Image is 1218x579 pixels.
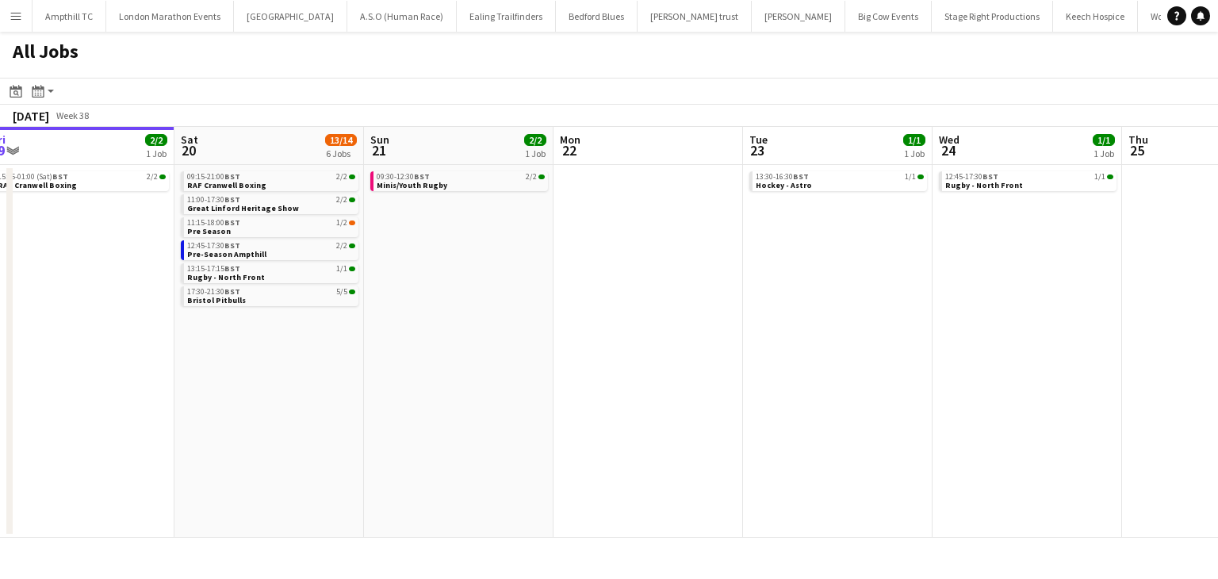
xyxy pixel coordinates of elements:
span: 25 [1126,141,1148,159]
a: 09:15-21:00BST2/2RAF Cranwell Boxing [187,171,355,190]
span: 2/2 [538,174,545,179]
span: 20 [178,141,198,159]
button: A.S.O (Human Race) [347,1,457,32]
span: Thu [1128,132,1148,147]
span: 09:30-12:30 [377,173,430,181]
span: BST [414,171,430,182]
a: 13:15-17:15BST1/1Rugby - North Front [187,263,355,282]
span: 12:45-17:30 [187,242,240,250]
span: 12:45-17:30 [945,173,998,181]
span: 11:15-18:00 [187,219,240,227]
span: 1/2 [349,220,355,225]
span: 2/2 [159,174,166,179]
span: 22 [557,141,580,159]
div: 1 Job [525,148,546,159]
div: 09:15-21:00BST2/2RAF Cranwell Boxing [181,171,358,194]
span: BST [224,286,240,297]
button: Ealing Trailfinders [457,1,556,32]
span: 13/14 [325,134,357,146]
div: 11:00-17:30BST2/2Great Linford Heritage Show [181,194,358,217]
span: 2/2 [524,134,546,146]
div: 12:45-17:30BST1/1Rugby - North Front [939,171,1116,194]
a: 17:30-21:30BST5/5Bristol Pitbulls [187,286,355,305]
span: Pre Season [187,226,231,236]
span: Tue [749,132,768,147]
span: 2/2 [336,196,347,204]
span: 1/1 [1107,174,1113,179]
div: 6 Jobs [326,148,356,159]
span: BST [224,240,240,251]
span: 21 [368,141,389,159]
span: 5/5 [349,289,355,294]
span: BST [793,171,809,182]
button: [PERSON_NAME] trust [638,1,752,32]
div: 13:30-16:30BST1/1Hockey - Astro [749,171,927,194]
a: 13:30-16:30BST1/1Hockey - Astro [756,171,924,190]
span: 2/2 [349,174,355,179]
span: 1/2 [336,219,347,227]
button: Keech Hospice [1053,1,1138,32]
span: RAF Cranwell Boxing [187,180,266,190]
span: 2/2 [349,197,355,202]
div: 12:45-17:30BST2/2Pre-Season Ampthill [181,240,358,263]
div: 13:15-17:15BST1/1Rugby - North Front [181,263,358,286]
div: 09:30-12:30BST2/2Minis/Youth Rugby [370,171,548,194]
button: Stage Right Productions [932,1,1053,32]
span: 13:15-17:15 [187,265,240,273]
span: Rugby - North Front [187,272,265,282]
span: Pre-Season Ampthill [187,249,266,259]
span: Great Linford Heritage Show [187,203,299,213]
span: Week 38 [52,109,92,121]
span: Hockey - Astro [756,180,812,190]
button: Ampthill TC [33,1,106,32]
span: 09:15-21:00 [187,173,240,181]
span: 2/2 [336,242,347,250]
span: BST [224,217,240,228]
span: 2/2 [349,243,355,248]
a: 12:45-17:30BST2/2Pre-Season Ampthill [187,240,355,259]
a: 09:30-12:30BST2/2Minis/Youth Rugby [377,171,545,190]
div: [DATE] [13,108,49,124]
span: 1/1 [349,266,355,271]
div: 17:30-21:30BST5/5Bristol Pitbulls [181,286,358,309]
span: 13:30-16:30 [756,173,809,181]
div: 1 Job [146,148,167,159]
button: [GEOGRAPHIC_DATA] [234,1,347,32]
span: 1/1 [905,173,916,181]
span: 2/2 [526,173,537,181]
div: 1 Job [904,148,925,159]
span: 2/2 [145,134,167,146]
div: 1 Job [1094,148,1114,159]
button: [PERSON_NAME] [752,1,845,32]
a: 12:45-17:30BST1/1Rugby - North Front [945,171,1113,190]
span: 11:00-17:30 [187,196,240,204]
span: BST [224,171,240,182]
span: Bristol Pitbulls [187,295,246,305]
span: 1/1 [903,134,925,146]
span: 2/2 [147,173,158,181]
a: 11:00-17:30BST2/2Great Linford Heritage Show [187,194,355,213]
span: Sat [181,132,198,147]
span: BST [982,171,998,182]
span: 5/5 [336,288,347,296]
button: Big Cow Events [845,1,932,32]
span: Mon [560,132,580,147]
button: Bedford Blues [556,1,638,32]
span: Minis/Youth Rugby [377,180,447,190]
span: 1/1 [1094,173,1105,181]
span: 1/1 [917,174,924,179]
button: Wolf Runs [1138,1,1202,32]
span: 2/2 [336,173,347,181]
span: Rugby - North Front [945,180,1023,190]
button: London Marathon Events [106,1,234,32]
a: 11:15-18:00BST1/2Pre Season [187,217,355,236]
span: Sun [370,132,389,147]
span: BST [224,263,240,274]
span: 17:30-21:30 [187,288,240,296]
span: 1/1 [336,265,347,273]
span: 24 [936,141,959,159]
div: 11:15-18:00BST1/2Pre Season [181,217,358,240]
span: 1/1 [1093,134,1115,146]
span: BST [224,194,240,205]
span: BST [52,171,68,182]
